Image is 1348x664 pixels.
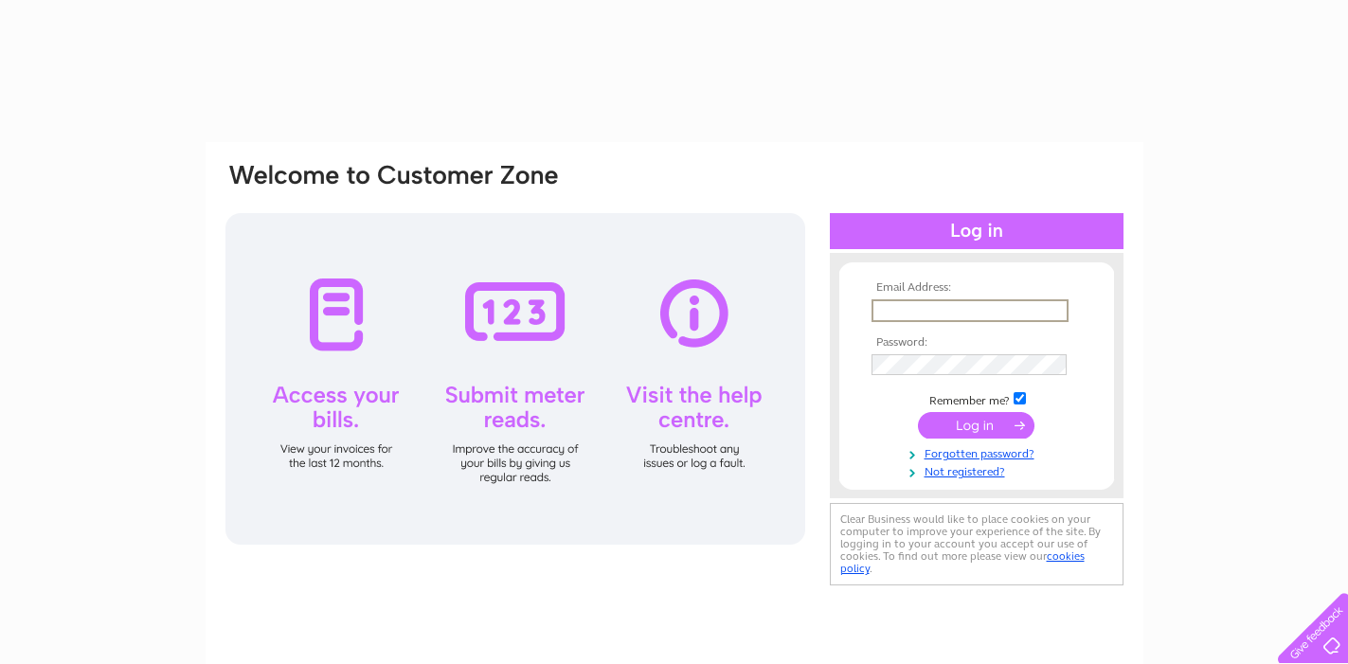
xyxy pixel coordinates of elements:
th: Password: [867,336,1087,350]
td: Remember me? [867,389,1087,408]
th: Email Address: [867,281,1087,295]
a: Forgotten password? [872,443,1087,461]
a: Not registered? [872,461,1087,479]
div: Clear Business would like to place cookies on your computer to improve your experience of the sit... [830,503,1123,585]
input: Submit [918,412,1034,439]
a: cookies policy [840,549,1085,575]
